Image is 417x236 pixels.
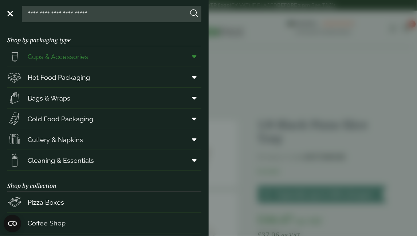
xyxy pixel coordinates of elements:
[7,195,22,209] img: Pizza_boxes.svg
[7,192,201,212] a: Pizza Boxes
[28,93,70,103] span: Bags & Wraps
[7,150,201,170] a: Cleaning & Essentials
[7,213,201,233] a: Coffee Shop
[7,91,22,105] img: Paper_carriers.svg
[4,215,21,232] button: Open CMP widget
[28,114,93,124] span: Cold Food Packaging
[7,111,22,126] img: Sandwich_box.svg
[7,109,201,129] a: Cold Food Packaging
[28,156,94,165] span: Cleaning & Essentials
[28,197,64,207] span: Pizza Boxes
[28,72,90,82] span: Hot Food Packaging
[7,132,22,147] img: Cutlery.svg
[7,153,22,168] img: open-wipe.svg
[7,70,22,84] img: Deli_box.svg
[7,88,201,108] a: Bags & Wraps
[7,46,201,67] a: Cups & Accessories
[28,135,83,145] span: Cutlery & Napkins
[7,67,201,87] a: Hot Food Packaging
[28,218,66,228] span: Coffee Shop
[7,129,201,150] a: Cutlery & Napkins
[7,171,201,192] h3: Shop by collection
[28,52,88,62] span: Cups & Accessories
[7,25,201,46] h3: Shop by packaging type
[7,49,22,64] img: PintNhalf_cup.svg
